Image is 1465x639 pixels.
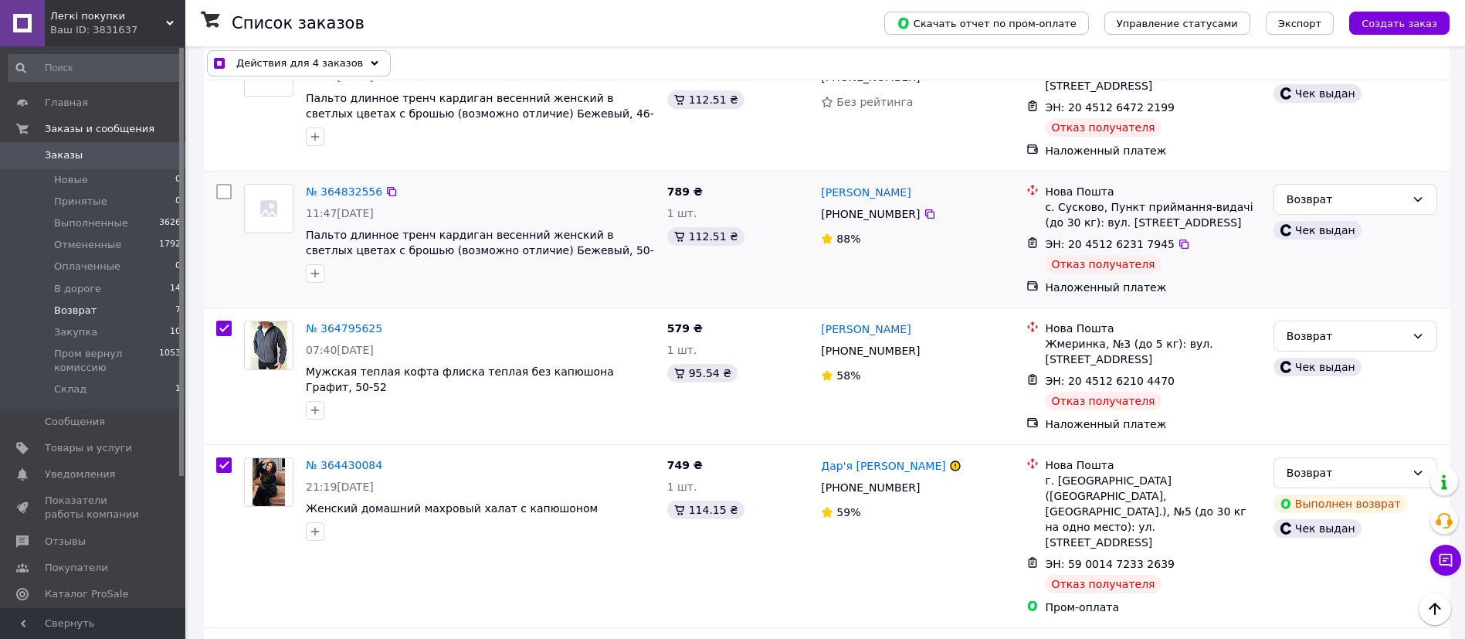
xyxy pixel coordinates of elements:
[54,347,159,375] span: Пром вернул комиссию
[45,561,108,575] span: Покупатели
[667,227,744,246] div: 112.51 ₴
[1045,280,1260,295] div: Наложенный платеж
[1287,191,1406,208] div: Возврат
[1104,12,1250,35] button: Управление статусами
[821,321,911,337] a: [PERSON_NAME]
[54,195,107,209] span: Принятые
[1430,545,1461,576] button: Чат с покупателем
[1273,358,1362,376] div: Чек выдан
[1266,12,1334,35] button: Экспорт
[1045,416,1260,432] div: Наложенный платеж
[1045,558,1175,570] span: ЭН: 59 0014 7233 2639
[175,304,181,318] span: 7
[45,441,132,455] span: Товары и услуги
[1045,101,1175,114] span: ЭН: 20 4512 6472 2199
[897,16,1077,30] span: Скачать отчет по пром-оплате
[821,345,920,357] span: [PHONE_NUMBER]
[50,9,166,23] span: Легкі покупки
[1287,328,1406,345] div: Возврат
[821,185,911,200] a: [PERSON_NAME]
[836,506,860,518] span: 59%
[1273,221,1362,240] div: Чек выдан
[54,382,86,396] span: Склад
[836,96,913,108] span: Без рейтинга
[244,184,293,233] a: Фото товару
[1045,184,1260,199] div: Нова Пошта
[884,12,1089,35] button: Скачать отчет по пром-оплате
[175,173,181,187] span: 0
[1045,143,1260,158] div: Наложенный платеж
[1045,473,1260,550] div: г. [GEOGRAPHIC_DATA] ([GEOGRAPHIC_DATA], [GEOGRAPHIC_DATA].), №5 (до 30 кг на одно место): ул. [S...
[236,56,363,71] span: Действия для 4 заказов
[306,344,374,356] span: 07:40[DATE]
[1045,255,1161,274] div: Отказ получателя
[45,587,128,601] span: Каталог ProSale
[667,344,697,356] span: 1 шт.
[306,322,382,335] a: № 364795625
[306,365,614,393] a: Мужская теплая кофта флиска теплая без капюшона Графит, 50-52
[250,321,287,369] img: Фото товару
[821,458,945,474] a: Дар'я [PERSON_NAME]
[244,321,293,370] a: Фото товару
[159,238,181,252] span: 1792
[1117,18,1238,29] span: Управление статусами
[667,207,697,219] span: 1 шт.
[1362,18,1437,29] span: Создать заказ
[45,122,154,136] span: Заказы и сообщения
[1045,199,1260,230] div: с. Сусково, Пункт приймання-видачі (до 30 кг): вул. [STREET_ADDRESS]
[54,325,97,339] span: Закупка
[45,467,115,481] span: Уведомления
[1045,118,1161,137] div: Отказ получателя
[306,229,654,272] a: Пальто длинное тренч кардиган весенний женский в светлых цветах с брошью (возможно отличие) Бежев...
[1045,392,1161,410] div: Отказ получателя
[667,364,738,382] div: 95.54 ₴
[306,185,382,198] a: № 364832556
[50,23,185,37] div: Ваш ID: 3831637
[54,282,101,296] span: В дороге
[170,325,181,339] span: 10
[54,304,97,318] span: Возврат
[1045,238,1175,250] span: ЭН: 20 4512 6231 7945
[45,494,143,522] span: Показатели работы компании
[667,501,744,519] div: 114.15 ₴
[1273,519,1362,538] div: Чек выдан
[306,92,654,135] a: Пальто длинное тренч кардиган весенний женский в светлых цветах с брошью (возможно отличие) Бежев...
[175,382,181,396] span: 1
[54,216,128,230] span: Выполненные
[667,90,744,109] div: 112.51 ₴
[1273,84,1362,103] div: Чек выдан
[1045,575,1161,593] div: Отказ получателя
[306,502,598,515] a: Женский домашний махровый халат с капюшоном
[306,459,382,471] a: № 364430084
[45,96,88,110] span: Главная
[253,458,285,506] img: Фото товару
[1349,12,1450,35] button: Создать заказ
[1045,457,1260,473] div: Нова Пошта
[175,260,181,274] span: 0
[1419,593,1451,625] button: Наверх
[232,14,365,32] h1: Список заказов
[45,535,86,549] span: Отзывы
[170,282,181,296] span: 14
[1045,336,1260,367] div: Жмеринка, №3 (до 5 кг): вул. [STREET_ADDRESS]
[306,207,374,219] span: 11:47[DATE]
[667,185,703,198] span: 789 ₴
[836,369,860,382] span: 58%
[1287,464,1406,481] div: Возврат
[244,457,293,507] a: Фото товару
[159,347,181,375] span: 1053
[1045,321,1260,336] div: Нова Пошта
[836,233,860,245] span: 88%
[8,54,182,82] input: Поиск
[1045,375,1175,387] span: ЭН: 20 4512 6210 4470
[1273,495,1407,513] div: Выполнен возврат
[667,322,703,335] span: 579 ₴
[1045,600,1260,615] div: Пром-оплата
[45,415,105,429] span: Сообщения
[54,173,88,187] span: Новые
[1334,16,1450,29] a: Создать заказ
